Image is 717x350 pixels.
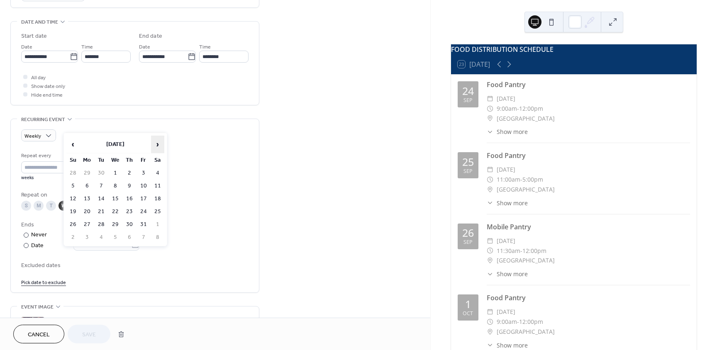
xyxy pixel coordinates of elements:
div: weeks [21,175,79,181]
div: ​ [487,317,493,327]
td: 28 [66,167,80,179]
div: FOOD DISTRIBUTION SCHEDULE [451,44,697,54]
div: Sep [463,240,473,245]
span: Show date only [31,82,65,91]
span: Hide end time [31,91,63,100]
span: 9:00am [497,317,517,327]
td: 20 [80,206,94,218]
th: Mo [80,154,94,166]
div: Food Pantry [487,80,690,90]
td: 29 [109,219,122,231]
span: [GEOGRAPHIC_DATA] [497,185,555,194]
div: Date [31,241,139,250]
td: 17 [137,193,150,205]
th: Fr [137,154,150,166]
span: Show more [497,127,528,136]
td: 19 [66,206,80,218]
button: ​Show more [487,341,528,350]
td: 6 [80,180,94,192]
span: - [520,175,522,185]
span: Time [81,43,93,51]
div: ​ [487,175,493,185]
td: 31 [137,219,150,231]
div: M [34,201,44,211]
span: 11:30am [497,246,520,256]
span: Date [139,43,150,51]
div: ​ [487,94,493,104]
div: ​ [487,246,493,256]
span: 12:00pm [519,317,543,327]
button: ​Show more [487,127,528,136]
td: 4 [95,231,108,243]
span: Pick date to exclude [21,278,66,287]
div: ​ [487,341,493,350]
td: 12 [66,193,80,205]
span: Show more [497,199,528,207]
td: 26 [66,219,80,231]
td: 18 [151,193,164,205]
td: 4 [151,167,164,179]
div: S [21,201,31,211]
td: 7 [137,231,150,243]
span: Weekly [24,131,41,141]
td: 21 [95,206,108,218]
button: Cancel [13,325,64,343]
span: Show more [497,341,528,350]
div: Food Pantry [487,293,690,303]
td: 8 [151,231,164,243]
button: ​Show more [487,199,528,207]
div: ​ [487,236,493,246]
div: Food Pantry [487,151,690,160]
td: 8 [109,180,122,192]
td: 7 [95,180,108,192]
td: 13 [80,193,94,205]
div: ​ [487,255,493,265]
th: Th [123,154,136,166]
td: 14 [95,193,108,205]
td: 16 [123,193,136,205]
div: 24 [462,86,474,96]
td: 11 [151,180,164,192]
div: ​ [487,127,493,136]
span: [GEOGRAPHIC_DATA] [497,255,555,265]
span: - [520,246,522,256]
td: 3 [137,167,150,179]
div: Repeat on [21,191,247,199]
span: Show more [497,270,528,278]
span: Date [21,43,32,51]
div: Start date [21,32,47,41]
td: 1 [151,219,164,231]
div: Repeat every [21,151,77,160]
td: 22 [109,206,122,218]
span: - [517,104,519,114]
span: 11:00am [497,175,520,185]
td: 5 [109,231,122,243]
td: 2 [66,231,80,243]
span: Excluded dates [21,261,249,270]
div: ​ [487,104,493,114]
span: Cancel [28,331,50,339]
th: Tu [95,154,108,166]
td: 10 [137,180,150,192]
span: [GEOGRAPHIC_DATA] [497,114,555,124]
span: Date and time [21,18,58,27]
div: W [59,201,68,211]
div: ​ [487,185,493,194]
th: Su [66,154,80,166]
span: - [517,317,519,327]
span: › [151,136,164,153]
div: ​ [487,114,493,124]
div: ​ [487,199,493,207]
div: Mobile Pantry [487,222,690,232]
td: 3 [80,231,94,243]
td: 24 [137,206,150,218]
td: 30 [123,219,136,231]
div: Never [31,231,47,239]
div: T [46,201,56,211]
div: ; [21,317,44,340]
th: [DATE] [80,136,150,153]
div: 25 [462,157,474,167]
div: Sep [463,169,473,174]
span: Recurring event [21,115,65,124]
